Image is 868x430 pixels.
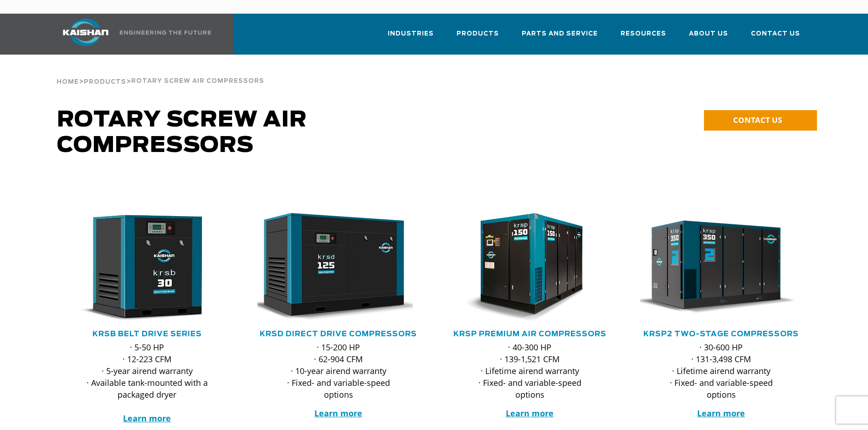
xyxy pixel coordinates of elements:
p: · 5-50 HP · 12-223 CFM · 5-year airend warranty · Available tank-mounted with a packaged dryer [84,341,210,424]
a: Industries [388,22,434,53]
div: krsp150 [449,213,611,322]
a: Home [56,77,79,86]
a: Learn more [697,408,745,419]
span: Industries [388,29,434,39]
a: About Us [689,22,728,53]
div: krsp350 [640,213,802,322]
img: krsb30 [59,213,221,322]
div: > > [56,55,264,89]
span: Products [457,29,499,39]
a: Kaishan USA [51,14,213,55]
span: Resources [621,29,666,39]
a: KRSD Direct Drive Compressors [260,330,417,338]
a: Contact Us [751,22,800,53]
a: Learn more [314,408,362,419]
a: Products [457,22,499,53]
span: Parts and Service [522,29,598,39]
span: Rotary Screw Air Compressors [57,109,307,157]
span: Home [56,79,79,85]
span: About Us [689,29,728,39]
img: krsp150 [442,213,604,322]
a: CONTACT US [704,110,817,131]
div: krsd125 [257,213,420,322]
span: Rotary Screw Air Compressors [131,78,264,84]
img: krsd125 [251,213,413,322]
a: KRSP Premium Air Compressors [453,330,606,338]
span: CONTACT US [733,115,782,125]
p: · 40-300 HP · 139-1,521 CFM · Lifetime airend warranty · Fixed- and variable-speed options [467,341,593,400]
span: Contact Us [751,29,800,39]
a: KRSB Belt Drive Series [92,330,202,338]
span: Products [84,79,126,85]
a: KRSP2 Two-Stage Compressors [643,330,799,338]
img: kaishan logo [51,19,120,46]
a: Parts and Service [522,22,598,53]
a: Learn more [506,408,554,419]
div: krsb30 [66,213,228,322]
img: krsp350 [633,213,796,322]
a: Resources [621,22,666,53]
p: · 15-200 HP · 62-904 CFM · 10-year airend warranty · Fixed- and variable-speed options [276,341,401,400]
a: Learn more [123,413,171,424]
img: Engineering the future [120,30,211,35]
a: Products [84,77,126,86]
p: · 30-600 HP · 131-3,498 CFM · Lifetime airend warranty · Fixed- and variable-speed options [658,341,784,400]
